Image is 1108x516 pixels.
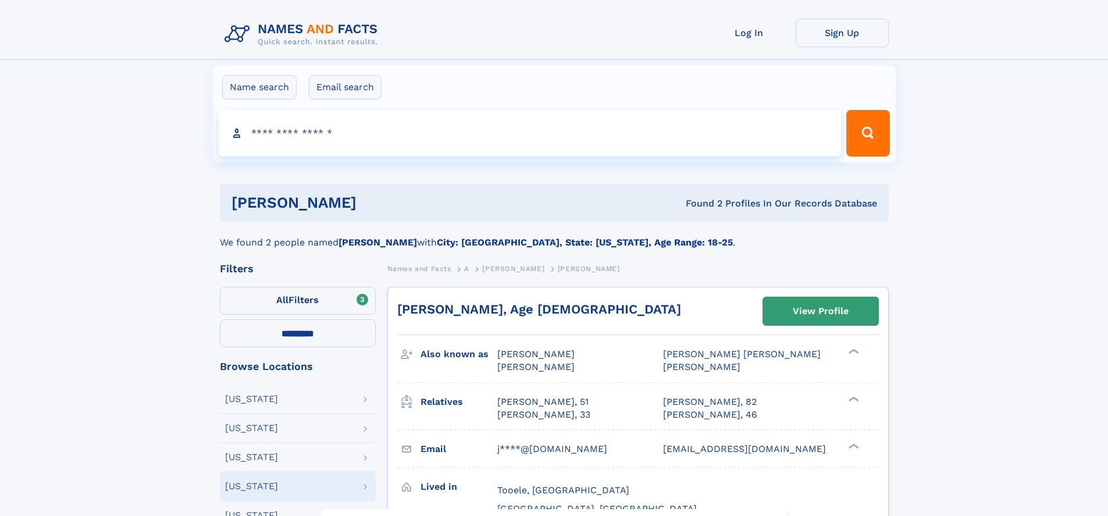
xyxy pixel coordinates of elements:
span: Tooele, [GEOGRAPHIC_DATA] [497,485,629,496]
span: [EMAIL_ADDRESS][DOMAIN_NAME] [663,443,826,454]
a: [PERSON_NAME], 33 [497,408,590,421]
span: [GEOGRAPHIC_DATA], [GEOGRAPHIC_DATA] [497,503,697,514]
a: Log In [703,19,796,47]
label: Name search [222,75,297,99]
div: ❯ [846,442,860,450]
a: [PERSON_NAME] [482,261,544,276]
div: [US_STATE] [225,424,278,433]
div: Filters [220,264,376,274]
span: [PERSON_NAME] [497,361,575,372]
h1: [PERSON_NAME] [231,195,521,210]
a: [PERSON_NAME], 82 [663,396,757,408]
span: [PERSON_NAME] [558,265,620,273]
button: Search Button [846,110,889,156]
a: Names and Facts [387,261,451,276]
h3: Email [421,439,497,459]
a: A [464,261,469,276]
b: [PERSON_NAME] [339,237,417,248]
a: [PERSON_NAME], 51 [497,396,589,408]
div: ❯ [846,348,860,355]
div: [US_STATE] [225,482,278,491]
label: Email search [309,75,382,99]
a: View Profile [763,297,878,325]
a: [PERSON_NAME], Age [DEMOGRAPHIC_DATA] [397,302,681,316]
h3: Lived in [421,477,497,497]
div: View Profile [793,298,849,325]
span: [PERSON_NAME] [663,361,740,372]
label: Filters [220,287,376,315]
span: [PERSON_NAME] [PERSON_NAME] [663,348,821,360]
h3: Also known as [421,344,497,364]
div: Browse Locations [220,361,376,372]
a: [PERSON_NAME], 46 [663,408,757,421]
span: [PERSON_NAME] [482,265,544,273]
span: A [464,265,469,273]
a: Sign Up [796,19,889,47]
img: Logo Names and Facts [220,19,387,50]
div: ❯ [846,395,860,403]
div: We found 2 people named with . [220,222,889,250]
span: All [276,294,288,305]
b: City: [GEOGRAPHIC_DATA], State: [US_STATE], Age Range: 18-25 [437,237,733,248]
div: [US_STATE] [225,453,278,462]
h3: Relatives [421,392,497,412]
div: [US_STATE] [225,394,278,404]
span: [PERSON_NAME] [497,348,575,360]
input: search input [219,110,842,156]
div: Found 2 Profiles In Our Records Database [521,197,877,210]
